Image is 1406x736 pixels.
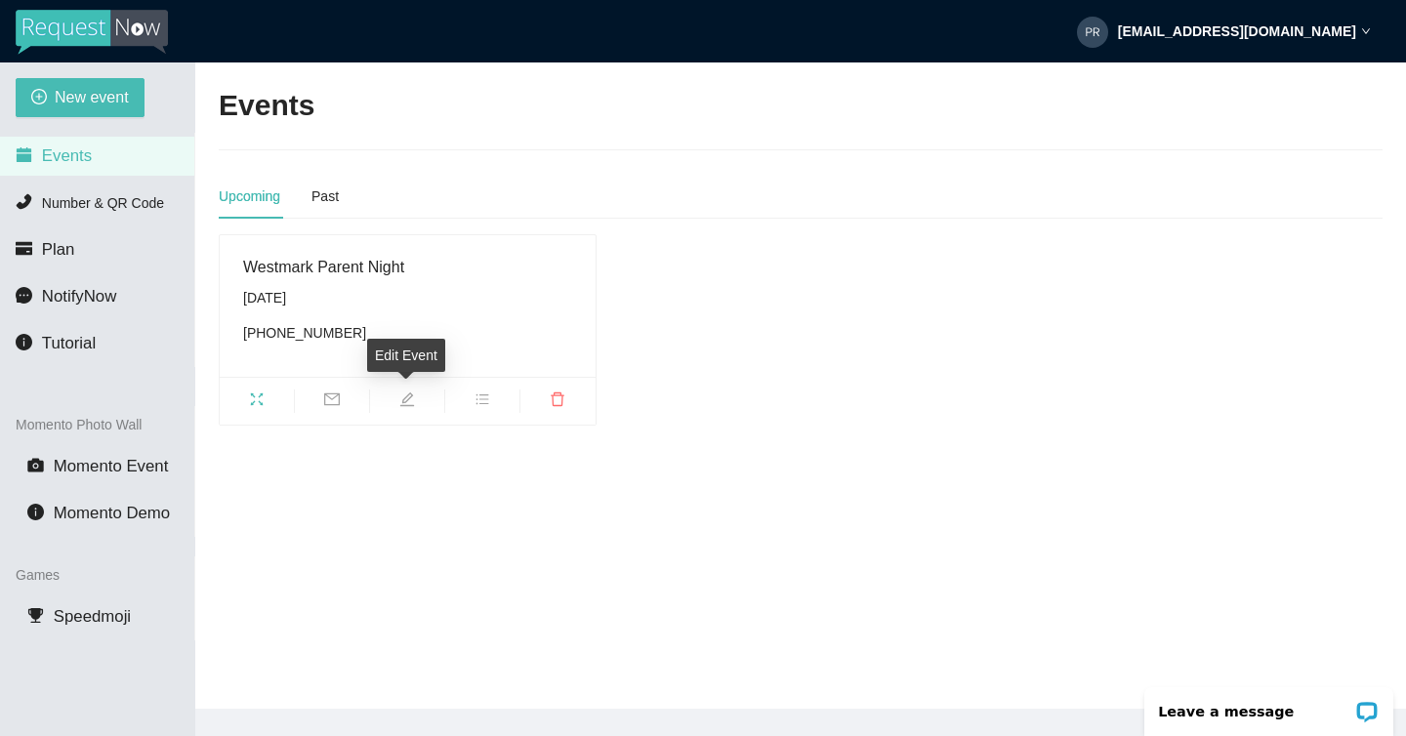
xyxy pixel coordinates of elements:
strong: [EMAIL_ADDRESS][DOMAIN_NAME] [1118,23,1356,39]
div: [PHONE_NUMBER] [243,322,572,344]
span: message [16,287,32,304]
iframe: LiveChat chat widget [1132,675,1406,736]
h2: Events [219,86,314,126]
span: Tutorial [42,334,96,352]
span: Plan [42,240,75,259]
div: Past [311,185,339,207]
span: calendar [16,146,32,163]
img: 8a3e34cc5c9ecde636bf99f82b4e702f [1077,17,1108,48]
span: Speedmoji [54,607,131,626]
span: bars [445,391,519,413]
img: RequestNow [16,10,168,55]
span: delete [520,391,596,413]
span: Momento Demo [54,504,170,522]
span: info-circle [27,504,44,520]
span: credit-card [16,240,32,257]
div: Upcoming [219,185,280,207]
div: Edit Event [367,339,445,372]
button: plus-circleNew event [16,78,145,117]
span: down [1361,26,1371,36]
span: fullscreen [220,391,294,413]
span: trophy [27,607,44,624]
span: mail [295,391,369,413]
span: info-circle [16,334,32,350]
span: Number & QR Code [42,195,164,211]
span: New event [55,85,129,109]
span: NotifyNow [42,287,116,306]
span: edit [370,391,444,413]
span: camera [27,457,44,473]
span: Events [42,146,92,165]
span: phone [16,193,32,210]
span: plus-circle [31,89,47,107]
span: Momento Event [54,457,169,475]
div: Westmark Parent Night [243,255,572,279]
div: [DATE] [243,287,572,308]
